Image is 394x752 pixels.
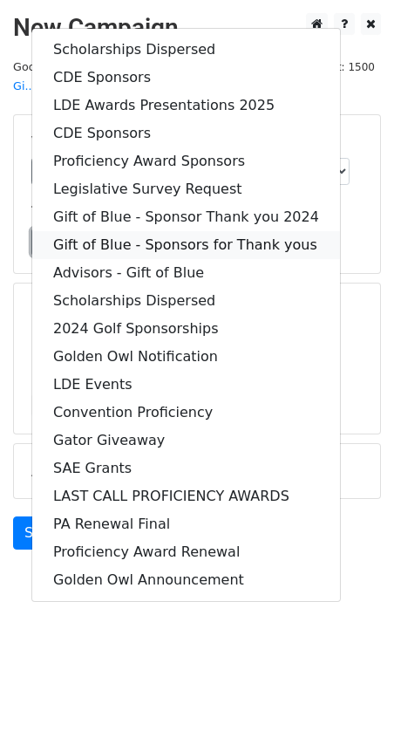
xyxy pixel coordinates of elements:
a: CDE Sponsors [32,120,340,147]
a: Legislative Survey Request [32,175,340,203]
a: Gator Giveaway [32,427,340,455]
small: Google Sheet: [13,60,232,93]
a: Gift of Blue - Sponsor Thank you 2024 [32,203,340,231]
a: Convention Proficiency [32,399,340,427]
a: LDE Events [32,371,340,399]
a: CDE Sponsors [32,64,340,92]
a: PA Renewal Final [32,510,340,538]
h2: New Campaign [13,13,381,43]
a: Proficiency Award Sponsors [32,147,340,175]
a: Scholarships Dispersed [32,36,340,64]
a: SAE Grants [32,455,340,482]
a: Scholarships Dispersed [32,287,340,315]
a: Golden Owl Announcement [32,566,340,594]
a: Proficiency Award Renewal [32,538,340,566]
iframe: Chat Widget [307,668,394,752]
a: Send [13,516,71,550]
a: Gift of Blue - Sponsors for Thank yous [32,231,340,259]
a: LDE Awards Presentations 2025 [32,92,340,120]
a: Advisors - Gift of Blue [32,259,340,287]
a: 2024 Golf Sponsorships [32,315,340,343]
a: Golden Owl Notification [32,343,340,371]
a: LAST CALL PROFICIENCY AWARDS [32,482,340,510]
